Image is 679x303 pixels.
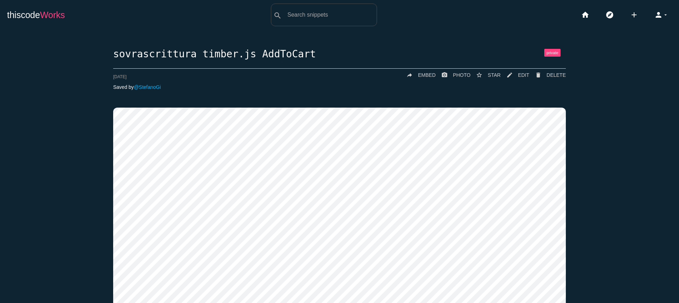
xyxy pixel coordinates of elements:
[418,72,436,78] span: EMBED
[134,84,161,90] a: @StefanoGi
[630,4,638,26] i: add
[476,69,482,81] i: star_border
[406,69,413,81] i: reply
[535,69,541,81] i: delete
[529,69,566,81] a: Delete Post
[401,69,436,81] a: replyEMBED
[501,69,529,81] a: mode_editEDIT
[113,84,566,90] p: Saved by
[581,4,590,26] i: home
[273,4,282,27] i: search
[663,4,668,26] i: arrow_drop_down
[7,4,65,26] a: thiscodeWorks
[453,72,471,78] span: PHOTO
[605,4,614,26] i: explore
[488,72,500,78] span: STAR
[441,69,448,81] i: photo_camera
[518,72,529,78] span: EDIT
[547,72,566,78] span: DELETE
[470,69,500,81] button: star_borderSTAR
[654,4,663,26] i: person
[436,69,471,81] a: photo_cameraPHOTO
[271,4,284,26] button: search
[284,7,377,22] input: Search snippets
[40,10,65,20] span: Works
[113,49,566,60] h1: sovrascrittura timber.js AddToCart
[113,74,127,79] span: [DATE]
[506,69,513,81] i: mode_edit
